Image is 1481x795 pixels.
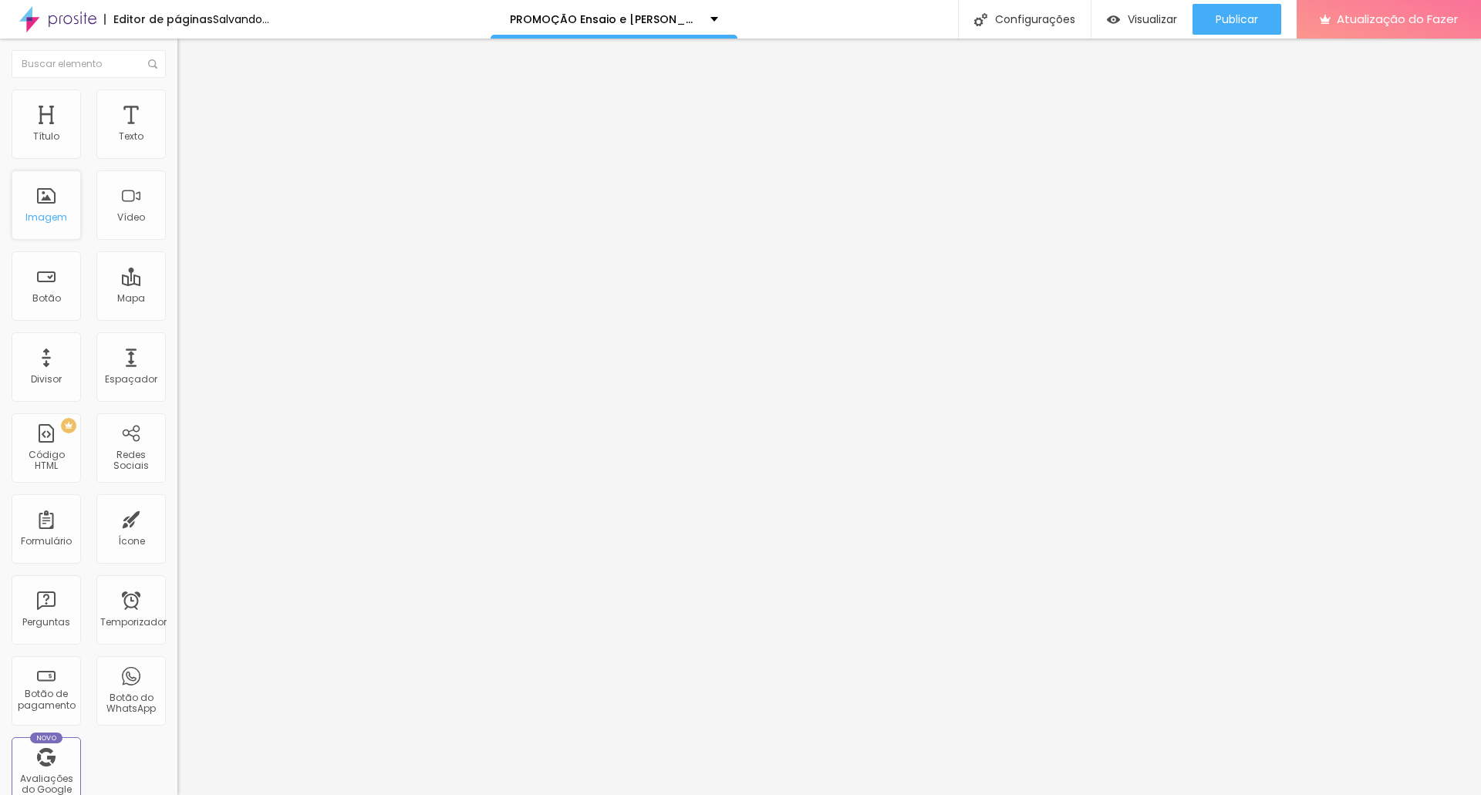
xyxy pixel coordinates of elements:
font: Redes Sociais [113,448,149,472]
img: view-1.svg [1107,13,1120,26]
font: Espaçador [105,372,157,386]
font: Editor de páginas [113,12,213,27]
font: Configurações [995,12,1075,27]
font: Ícone [118,534,145,547]
font: Vídeo [117,211,145,224]
font: Perguntas [22,615,70,628]
font: Texto [119,130,143,143]
input: Buscar elemento [12,50,166,78]
font: Botão [32,291,61,305]
font: PROMOÇÃO Ensaio e [PERSON_NAME] Sensual [510,12,768,27]
font: Mapa [117,291,145,305]
img: Ícone [974,13,987,26]
font: Novo [36,733,57,743]
button: Publicar [1193,4,1281,35]
font: Atualização do Fazer [1337,11,1458,27]
font: Botão de pagamento [18,687,76,711]
font: Botão do WhatsApp [106,691,156,715]
font: Imagem [25,211,67,224]
font: Publicar [1216,12,1258,27]
font: Formulário [21,534,72,547]
font: Título [33,130,59,143]
img: Ícone [148,59,157,69]
font: Divisor [31,372,62,386]
div: Salvando... [213,14,269,25]
button: Visualizar [1091,4,1193,35]
font: Temporizador [100,615,167,628]
font: Visualizar [1128,12,1177,27]
font: Código HTML [29,448,65,472]
iframe: Editor [177,39,1481,795]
